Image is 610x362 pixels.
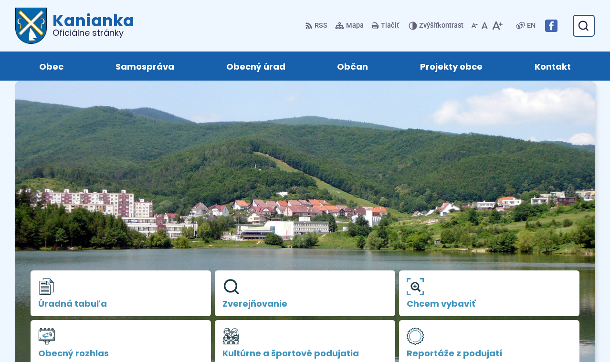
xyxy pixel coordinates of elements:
[480,16,490,36] button: Nastaviť pôvodnú veľkosť písma
[321,52,385,81] a: Občan
[333,16,366,36] a: Mapa
[39,52,63,81] span: Obec
[404,52,499,81] a: Projekty obce
[116,52,174,81] span: Samospráva
[381,22,399,30] span: Tlačiť
[226,52,285,81] span: Obecný úrad
[53,29,134,37] span: Oficiálne stránky
[518,52,587,81] a: Kontakt
[407,349,572,358] span: Reportáže z podujatí
[23,52,80,81] a: Obec
[420,52,483,81] span: Projekty obce
[419,22,463,30] span: kontrast
[409,16,465,36] button: Zvýšiťkontrast
[305,16,329,36] a: RSS
[47,12,134,37] h1: Kanianka
[369,16,401,36] button: Tlačiť
[215,270,395,316] a: Zverejňovanie
[38,299,203,309] span: Úradná tabuľa
[210,52,302,81] a: Obecný úrad
[419,21,438,30] span: Zvýšiť
[346,20,364,31] span: Mapa
[337,52,368,81] span: Občan
[490,16,505,36] button: Zväčšiť veľkosť písma
[99,52,191,81] a: Samospráva
[535,52,571,81] span: Kontakt
[399,270,579,316] a: Chcem vybaviť
[222,299,388,309] span: Zverejňovanie
[545,20,557,32] img: Prejsť na Facebook stránku
[15,8,47,44] img: Prejsť na domovskú stránku
[525,20,537,31] a: EN
[407,299,572,309] span: Chcem vybaviť
[31,270,211,316] a: Úradná tabuľa
[15,8,134,44] a: Logo Kanianka, prejsť na domovskú stránku.
[222,349,388,358] span: Kultúrne a športové podujatia
[469,16,480,36] button: Zmenšiť veľkosť písma
[527,20,536,31] span: EN
[315,20,327,31] span: RSS
[38,349,203,358] span: Obecný rozhlas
